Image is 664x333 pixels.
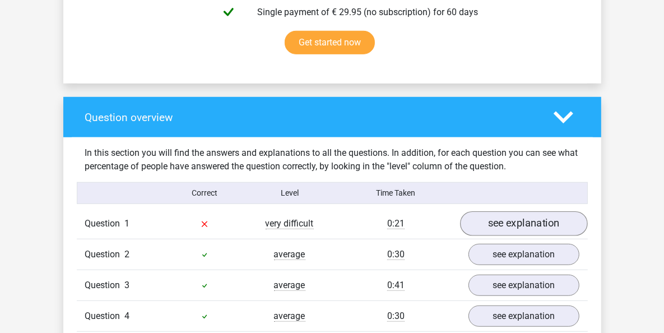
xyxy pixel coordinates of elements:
[85,111,537,124] h4: Question overview
[77,146,588,173] div: In this section you will find the answers and explanations to all the questions. In addition, for...
[85,279,125,292] span: Question
[125,218,130,229] span: 1
[468,306,579,327] a: see explanation
[274,280,305,291] span: average
[460,212,588,237] a: see explanation
[125,311,130,321] span: 4
[468,275,579,296] a: see explanation
[125,280,130,290] span: 3
[247,187,332,199] div: Level
[85,309,125,323] span: Question
[85,248,125,261] span: Question
[387,311,405,322] span: 0:30
[387,280,405,291] span: 0:41
[468,244,579,265] a: see explanation
[85,217,125,230] span: Question
[125,249,130,260] span: 2
[285,31,375,54] a: Get started now
[387,218,405,229] span: 0:21
[266,218,314,229] span: very difficult
[274,311,305,322] span: average
[162,187,247,199] div: Correct
[387,249,405,260] span: 0:30
[332,187,459,199] div: Time Taken
[274,249,305,260] span: average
